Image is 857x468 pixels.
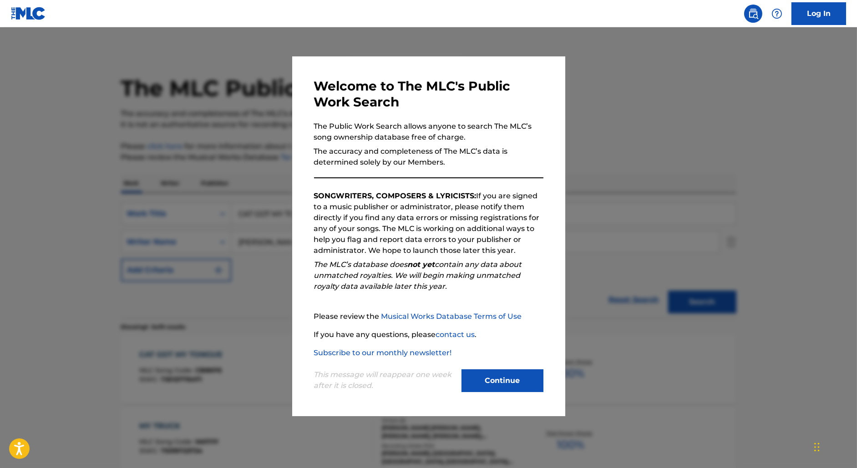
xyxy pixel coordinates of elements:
[314,191,543,256] p: If you are signed to a music publisher or administrator, please notify them directly if you find ...
[436,330,475,339] a: contact us
[314,311,543,322] p: Please review the
[314,146,543,168] p: The accuracy and completeness of The MLC’s data is determined solely by our Members.
[744,5,762,23] a: Public Search
[314,260,522,291] em: The MLC’s database does contain any data about unmatched royalties. We will begin making unmatche...
[748,8,759,19] img: search
[768,5,786,23] div: Help
[408,260,435,269] strong: not yet
[314,369,456,391] p: This message will reappear one week after it is closed.
[814,433,820,461] div: Drag
[381,312,522,321] a: Musical Works Database Terms of Use
[811,424,857,468] iframe: Chat Widget
[771,8,782,19] img: help
[461,369,543,392] button: Continue
[11,7,46,20] img: MLC Logo
[791,2,846,25] a: Log In
[314,348,452,357] a: Subscribe to our monthly newsletter!
[314,191,477,200] strong: SONGWRITERS, COMPOSERS & LYRICISTS:
[314,121,543,143] p: The Public Work Search allows anyone to search The MLC’s song ownership database free of charge.
[314,78,543,110] h3: Welcome to The MLC's Public Work Search
[314,329,543,340] p: If you have any questions, please .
